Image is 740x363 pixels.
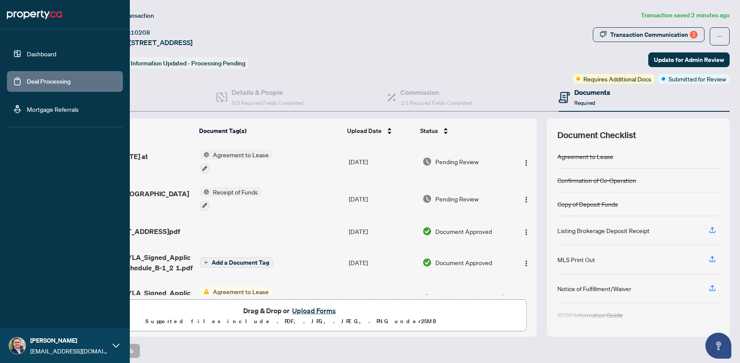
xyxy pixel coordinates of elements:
[574,100,595,106] span: Required
[400,100,472,106] span: 1/1 Required Fields Completed
[200,287,209,296] img: Status Icon
[669,74,726,84] span: Submitted for Review
[131,29,150,36] span: 10208
[81,151,193,172] span: Screenshot [DATE] at 30251PM.png
[81,188,193,209] span: Unit 1029 - [GEOGRAPHIC_DATA] 3 copy.pdf
[131,59,245,67] span: Information Updated - Processing Pending
[519,291,533,305] button: Logo
[593,27,705,42] button: Transaction Communication2
[81,288,193,308] span: Hanna_PRZYBYLA_Signed_Application_Ontario_400_-_Agreement_to_Lease__Residential_11 1.pdf
[27,50,56,58] a: Dashboard
[557,284,631,293] div: Notice of Fulfillment/Waiver
[648,52,730,67] button: Update for Admin Review
[107,37,193,48] span: [DATE][STREET_ADDRESS]
[519,155,533,169] button: Logo
[422,157,432,166] img: Document Status
[654,53,724,67] span: Update for Admin Review
[435,258,492,267] span: Document Approved
[557,199,618,209] div: Copy of Deposit Funds
[30,346,108,356] span: [EMAIL_ADDRESS][DOMAIN_NAME]
[523,196,530,203] img: Logo
[200,257,273,268] button: Add a Document Tag
[422,258,432,267] img: Document Status
[209,187,261,197] span: Receipt of Funds
[196,119,344,143] th: Document Tag(s)
[557,226,650,235] div: Listing Brokerage Deposit Receipt
[212,259,269,266] span: Add a Document Tag
[557,129,636,141] span: Document Checklist
[9,337,26,354] img: Profile Icon
[200,287,272,310] button: Status IconAgreement to Lease
[77,119,196,143] th: (9) File Name
[500,295,507,301] div: 1
[574,87,610,97] h4: Documents
[81,252,193,273] span: Hanna_PRZYBYLA_Signed_Application_UC3_-_Schedule_B-1_2 1.pdf
[345,245,419,280] td: [DATE]
[690,31,698,39] div: 2
[200,257,273,268] button: Add a Document Tag
[435,157,479,166] span: Pending Review
[200,150,209,159] img: Status Icon
[27,78,71,85] a: Deal Processing
[232,87,303,97] h4: Details & People
[422,293,432,303] img: Document Status
[523,229,530,236] img: Logo
[107,57,249,69] div: Status:
[56,300,526,332] span: Drag & Drop orUpload FormsSupported files include .PDF, .JPG, .JPEG, .PNG under25MB
[27,105,79,113] a: Mortgage Referrals
[610,28,698,42] div: Transaction Communication
[232,100,303,106] span: 3/3 Required Fields Completed
[200,150,272,173] button: Status IconAgreement to Lease
[422,194,432,204] img: Document Status
[209,150,272,159] span: Agreement to Lease
[717,33,723,39] span: ellipsis
[519,224,533,238] button: Logo
[209,287,272,296] span: Agreement to Lease
[523,260,530,267] img: Logo
[290,305,338,316] button: Upload Forms
[557,152,613,161] div: Agreement to Lease
[243,305,338,316] span: Drag & Drop or
[204,260,208,265] span: plus
[435,227,492,236] span: Document Approved
[435,194,479,204] span: Pending Review
[200,187,261,211] button: Status IconReceipt of Funds
[557,255,595,264] div: MLS Print Out
[400,87,472,97] h4: Commission
[435,293,498,303] span: Document Needs Work
[200,187,209,197] img: Status Icon
[519,192,533,206] button: Logo
[705,333,731,359] button: Open asap
[347,126,382,136] span: Upload Date
[422,227,432,236] img: Document Status
[344,119,417,143] th: Upload Date
[519,256,533,269] button: Logo
[523,159,530,166] img: Logo
[583,74,651,84] span: Requires Additional Docs
[108,12,154,19] span: View Transaction
[345,143,419,180] td: [DATE]
[641,10,730,20] article: Transaction saved 2 minutes ago
[345,217,419,245] td: [DATE]
[420,126,438,136] span: Status
[30,336,108,345] span: [PERSON_NAME]
[61,316,521,327] p: Supported files include .PDF, .JPG, .JPEG, .PNG under 25 MB
[345,280,419,317] td: [DATE]
[417,119,508,143] th: Status
[345,180,419,217] td: [DATE]
[81,226,180,237] span: [DATE][STREET_ADDRESS]pdf
[7,8,62,22] img: logo
[557,310,623,320] div: RECO Information Guide
[557,175,636,185] div: Confirmation of Co-Operation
